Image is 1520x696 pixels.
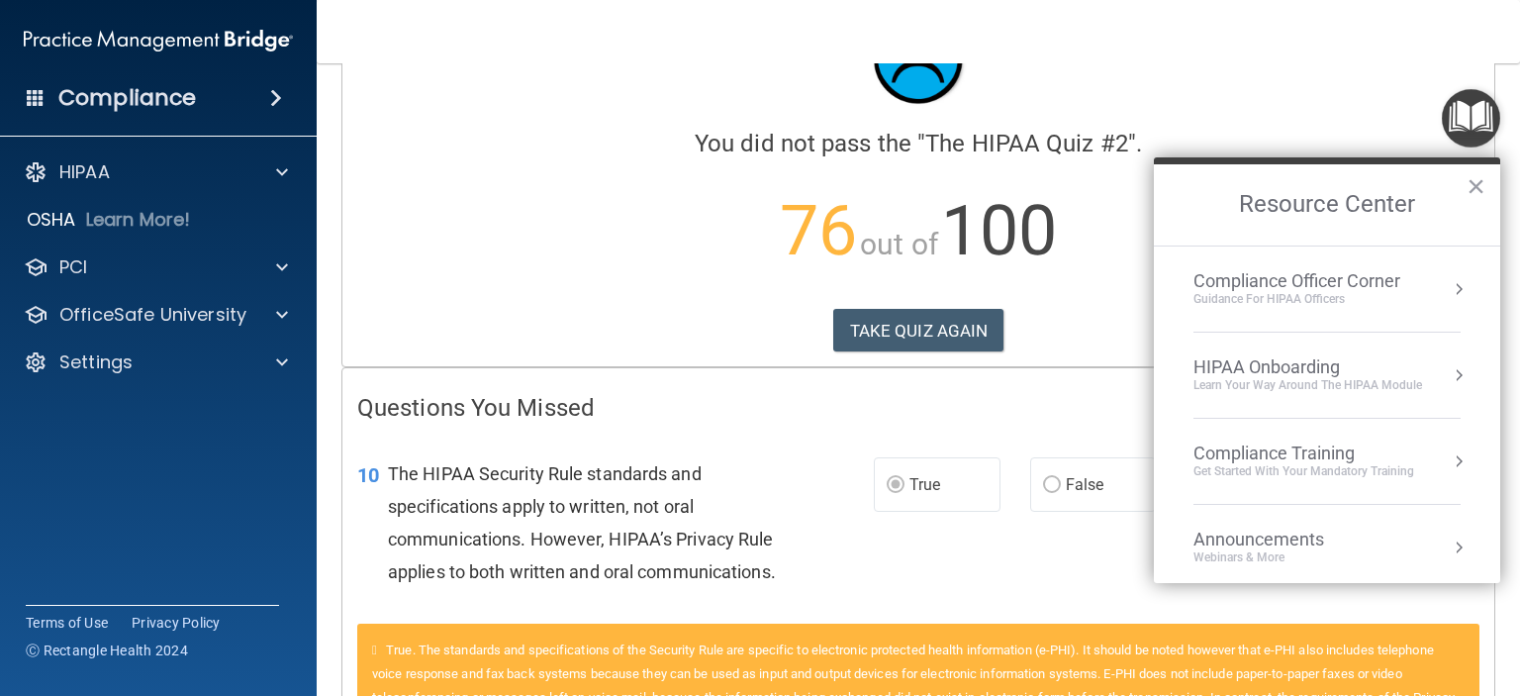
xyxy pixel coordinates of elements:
[887,478,904,493] input: True
[941,190,1057,271] span: 100
[59,255,87,279] p: PCI
[1467,170,1485,202] button: Close
[388,463,776,583] span: The HIPAA Security Rule standards and specifications apply to written, not oral communications. H...
[833,309,1004,352] button: TAKE QUIZ AGAIN
[1193,443,1414,464] div: Compliance Training
[357,395,1479,421] h4: Questions You Missed
[909,475,940,494] span: True
[59,350,133,374] p: Settings
[24,160,288,184] a: HIPAA
[860,227,938,261] span: out of
[59,303,246,327] p: OfficeSafe University
[24,350,288,374] a: Settings
[59,160,110,184] p: HIPAA
[1193,270,1400,292] div: Compliance Officer Corner
[26,613,108,633] a: Terms of Use
[925,130,1128,157] span: The HIPAA Quiz #2
[1193,463,1414,480] div: Get Started with your mandatory training
[24,21,293,60] img: PMB logo
[26,641,188,660] span: Ⓒ Rectangle Health 2024
[357,463,379,487] span: 10
[1066,475,1104,494] span: False
[1193,291,1400,308] div: Guidance for HIPAA Officers
[1193,356,1422,378] div: HIPAA Onboarding
[24,255,288,279] a: PCI
[86,208,191,232] p: Learn More!
[24,303,288,327] a: OfficeSafe University
[27,208,76,232] p: OSHA
[1154,157,1500,583] div: Resource Center
[1154,164,1500,246] h2: Resource Center
[780,190,857,271] span: 76
[1193,549,1364,566] div: Webinars & More
[132,613,221,633] a: Privacy Policy
[1043,478,1061,493] input: False
[1442,89,1500,148] button: Open Resource Center
[1193,377,1422,394] div: Learn Your Way around the HIPAA module
[1193,529,1364,550] div: Announcements
[58,84,196,112] h4: Compliance
[357,131,1479,156] h4: You did not pass the " ".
